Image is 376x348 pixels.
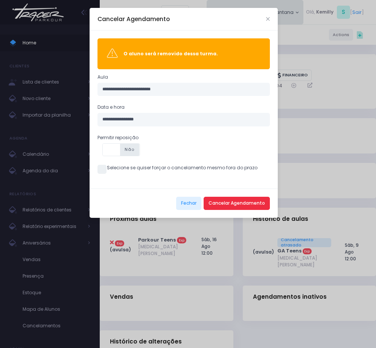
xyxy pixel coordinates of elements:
button: Cancelar Agendamento [204,197,270,210]
button: Fechar [176,197,201,210]
label: Permitir reposição [97,134,139,141]
h5: Cancelar Agendamento [97,15,170,23]
label: Selecione se quiser forçar o cancelamento mesmo fora do prazo [97,164,257,171]
div: O aluno será removido dessa turma. [123,50,260,57]
label: Aula [97,74,108,81]
button: Close [266,17,270,21]
label: Data e hora [97,104,125,111]
span: Não [120,144,140,156]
